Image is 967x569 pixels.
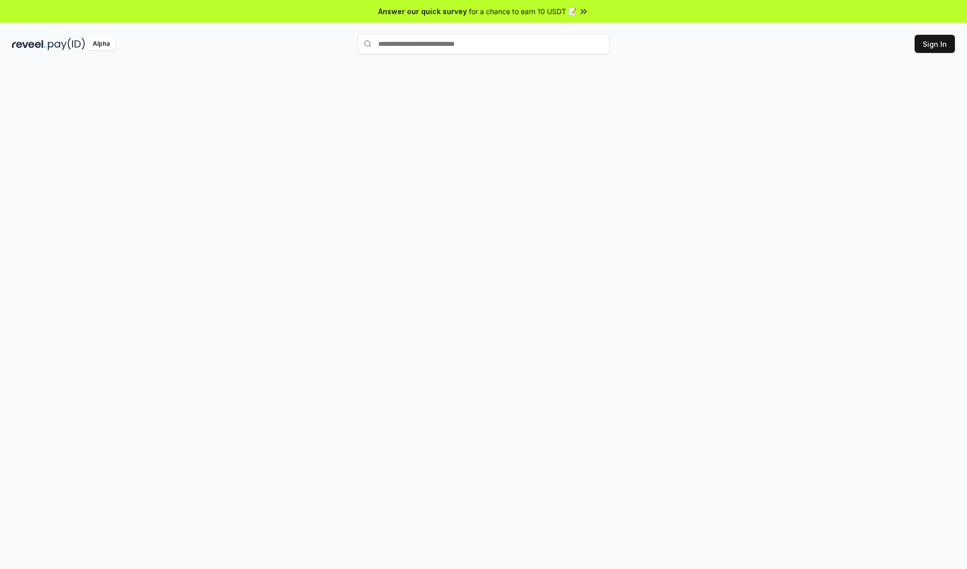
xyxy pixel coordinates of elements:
img: pay_id [48,38,85,50]
img: reveel_dark [12,38,46,50]
div: Alpha [87,38,115,50]
button: Sign In [915,35,955,53]
span: for a chance to earn 10 USDT 📝 [469,6,577,17]
span: Answer our quick survey [378,6,467,17]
